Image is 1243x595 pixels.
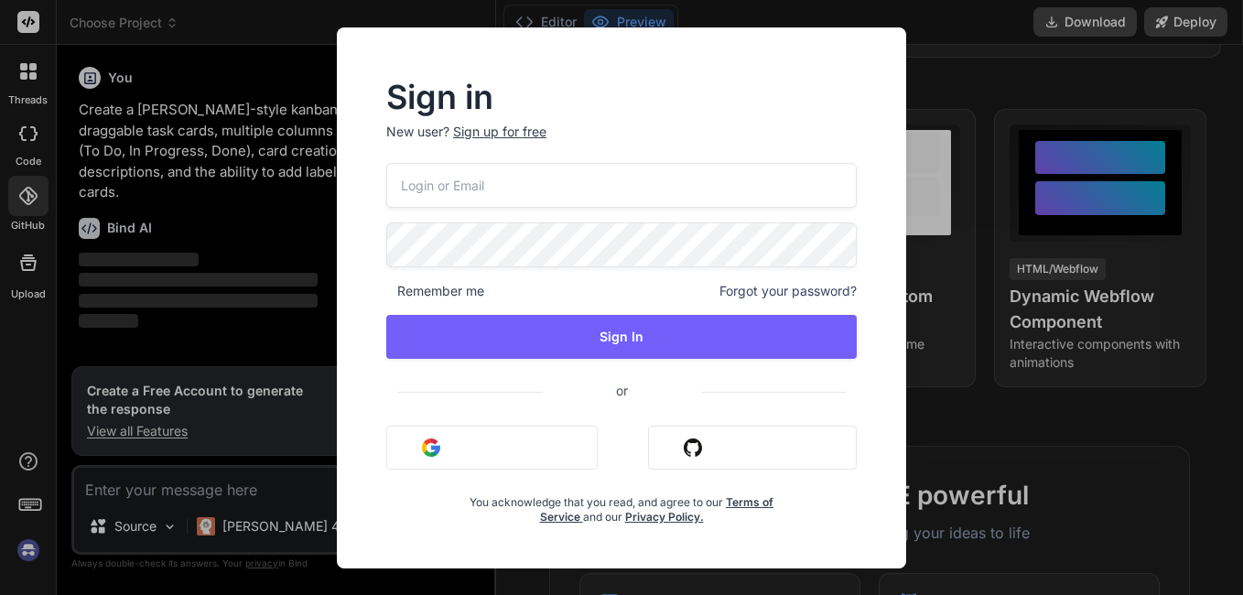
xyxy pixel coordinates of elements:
input: Login or Email [386,163,857,208]
p: New user? [386,123,857,163]
button: Sign In [386,315,857,359]
a: Privacy Policy. [625,510,704,524]
div: Sign up for free [453,123,546,141]
a: Terms of Service [540,495,774,524]
h2: Sign in [386,82,857,112]
img: google [422,438,440,457]
span: or [543,368,701,413]
button: Sign in with Google [386,426,598,470]
div: You acknowledge that you read, and agree to our and our [465,484,779,525]
button: Sign in with Github [648,426,857,470]
span: Remember me [386,282,484,300]
span: Forgot your password? [719,282,857,300]
img: github [684,438,702,457]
